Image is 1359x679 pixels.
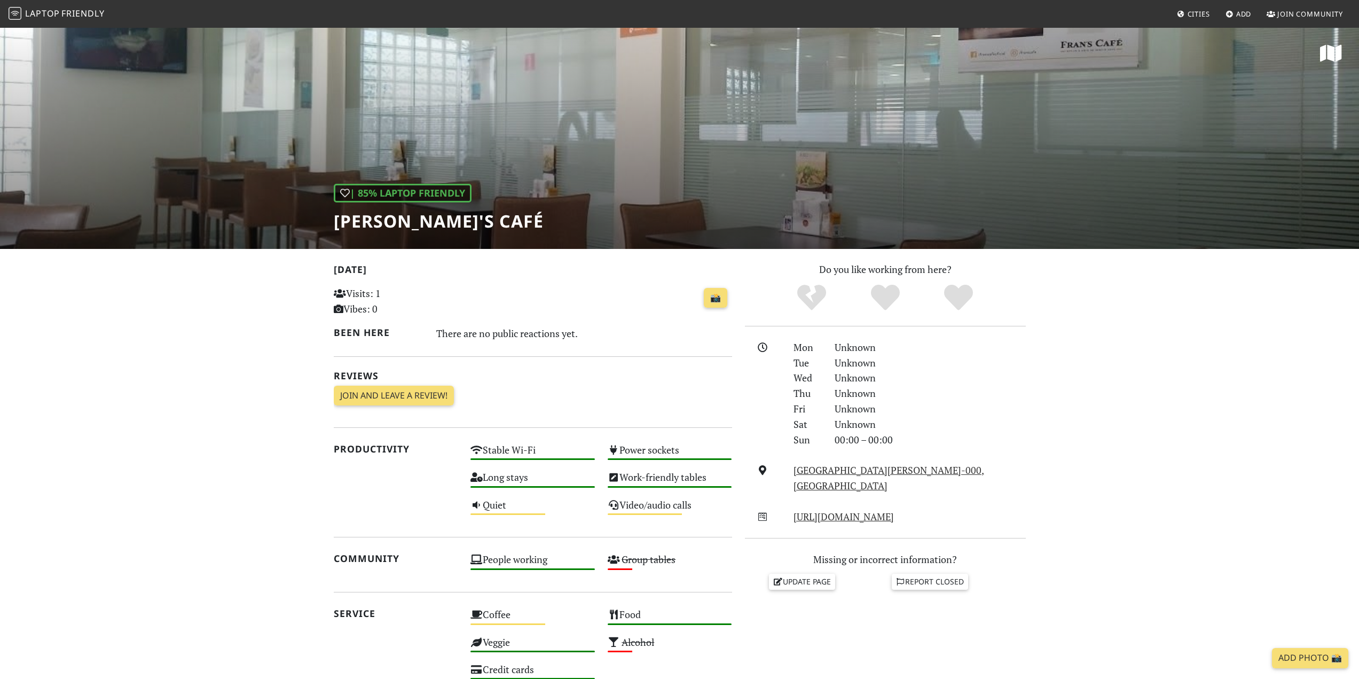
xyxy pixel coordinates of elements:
[892,574,969,590] a: Report closed
[828,355,1032,371] div: Unknown
[1221,4,1256,24] a: Add
[1262,4,1347,24] a: Join Community
[1272,648,1348,668] a: Add Photo 📸
[828,386,1032,401] div: Unknown
[787,355,828,371] div: Tue
[334,327,424,338] h2: Been here
[334,608,458,619] h2: Service
[745,552,1026,567] p: Missing or incorrect information?
[334,184,472,202] div: | 85% Laptop Friendly
[464,634,601,661] div: Veggie
[25,7,60,19] span: Laptop
[334,211,544,231] h1: [PERSON_NAME]'s Café
[601,496,739,524] div: Video/audio calls
[787,370,828,386] div: Wed
[464,441,601,469] div: Stable Wi-Fi
[334,370,732,381] h2: Reviews
[775,283,849,313] div: No
[794,510,894,523] a: [URL][DOMAIN_NAME]
[787,386,828,401] div: Thu
[787,340,828,355] div: Mon
[334,443,458,455] h2: Productivity
[334,553,458,564] h2: Community
[828,432,1032,448] div: 00:00 – 00:00
[464,606,601,633] div: Coffee
[1188,9,1210,19] span: Cities
[787,401,828,417] div: Fri
[622,636,654,649] s: Alcohol
[794,464,984,492] a: [GEOGRAPHIC_DATA][PERSON_NAME]-000, [GEOGRAPHIC_DATA]
[601,606,739,633] div: Food
[745,262,1026,277] p: Do you like working from here?
[1236,9,1252,19] span: Add
[787,432,828,448] div: Sun
[436,325,732,342] div: There are no public reactions yet.
[622,553,675,566] s: Group tables
[1173,4,1214,24] a: Cities
[464,496,601,524] div: Quiet
[9,5,105,24] a: LaptopFriendly LaptopFriendly
[601,441,739,469] div: Power sockets
[601,469,739,496] div: Work-friendly tables
[828,340,1032,355] div: Unknown
[769,574,835,590] a: Update page
[334,386,454,406] a: Join and leave a review!
[787,417,828,432] div: Sat
[828,417,1032,432] div: Unknown
[828,370,1032,386] div: Unknown
[61,7,104,19] span: Friendly
[849,283,922,313] div: Yes
[464,469,601,496] div: Long stays
[334,286,458,317] p: Visits: 1 Vibes: 0
[922,283,995,313] div: Definitely!
[334,264,732,279] h2: [DATE]
[464,551,601,578] div: People working
[9,7,21,20] img: LaptopFriendly
[704,288,727,308] a: 📸
[1277,9,1343,19] span: Join Community
[828,401,1032,417] div: Unknown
